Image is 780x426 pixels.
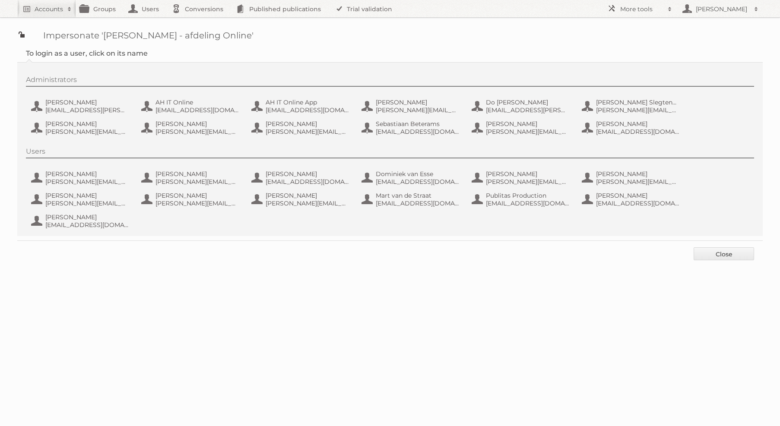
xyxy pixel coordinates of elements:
[376,170,460,178] span: Dominiek van Esse
[361,119,462,136] button: Sebastiaan Beterams [EMAIL_ADDRESS][DOMAIN_NAME]
[596,106,680,114] span: [PERSON_NAME][EMAIL_ADDRESS][DOMAIN_NAME]
[30,212,132,230] button: [PERSON_NAME] [EMAIL_ADDRESS][DOMAIN_NAME]
[155,192,239,199] span: [PERSON_NAME]
[155,170,239,178] span: [PERSON_NAME]
[266,192,349,199] span: [PERSON_NAME]
[376,128,460,136] span: [EMAIL_ADDRESS][DOMAIN_NAME]
[620,5,663,13] h2: More tools
[596,98,680,106] span: [PERSON_NAME] Slegtenhorst
[581,169,682,186] button: [PERSON_NAME] [PERSON_NAME][EMAIL_ADDRESS][DOMAIN_NAME]
[376,120,460,128] span: Sebastiaan Beterams
[30,169,132,186] button: [PERSON_NAME] [PERSON_NAME][EMAIL_ADDRESS][PERSON_NAME][DOMAIN_NAME]
[596,199,680,207] span: [EMAIL_ADDRESS][DOMAIN_NAME]
[694,5,750,13] h2: [PERSON_NAME]
[45,128,129,136] span: [PERSON_NAME][EMAIL_ADDRESS][DOMAIN_NAME]
[266,98,349,106] span: AH IT Online App
[266,120,349,128] span: [PERSON_NAME]
[596,178,680,186] span: [PERSON_NAME][EMAIL_ADDRESS][DOMAIN_NAME]
[361,98,462,115] button: [PERSON_NAME] [PERSON_NAME][EMAIL_ADDRESS][DOMAIN_NAME]
[376,178,460,186] span: [EMAIL_ADDRESS][DOMAIN_NAME]
[155,120,239,128] span: [PERSON_NAME]
[266,106,349,114] span: [EMAIL_ADDRESS][DOMAIN_NAME]
[361,169,462,186] button: Dominiek van Esse [EMAIL_ADDRESS][DOMAIN_NAME]
[250,98,352,115] button: AH IT Online App [EMAIL_ADDRESS][DOMAIN_NAME]
[155,199,239,207] span: [PERSON_NAME][EMAIL_ADDRESS][PERSON_NAME][DOMAIN_NAME]
[140,191,242,208] button: [PERSON_NAME] [PERSON_NAME][EMAIL_ADDRESS][PERSON_NAME][DOMAIN_NAME]
[471,98,572,115] button: Do [PERSON_NAME] [EMAIL_ADDRESS][PERSON_NAME][DOMAIN_NAME]
[26,49,148,57] legend: To login as a user, click on its name
[26,76,754,87] div: Administrators
[581,119,682,136] button: [PERSON_NAME] [EMAIL_ADDRESS][DOMAIN_NAME]
[140,98,242,115] button: AH IT Online [EMAIL_ADDRESS][DOMAIN_NAME]
[250,119,352,136] button: [PERSON_NAME] [PERSON_NAME][EMAIL_ADDRESS][PERSON_NAME][DOMAIN_NAME]
[30,98,132,115] button: [PERSON_NAME] [EMAIL_ADDRESS][PERSON_NAME][DOMAIN_NAME]
[250,191,352,208] button: [PERSON_NAME] [PERSON_NAME][EMAIL_ADDRESS][DOMAIN_NAME]
[45,106,129,114] span: [EMAIL_ADDRESS][PERSON_NAME][DOMAIN_NAME]
[486,98,570,106] span: Do [PERSON_NAME]
[361,191,462,208] button: Mart van de Straat [EMAIL_ADDRESS][DOMAIN_NAME]
[30,191,132,208] button: [PERSON_NAME] [PERSON_NAME][EMAIL_ADDRESS][PERSON_NAME][DOMAIN_NAME]
[17,30,763,41] h1: Impersonate '[PERSON_NAME] - afdeling Online'
[596,170,680,178] span: [PERSON_NAME]
[486,106,570,114] span: [EMAIL_ADDRESS][PERSON_NAME][DOMAIN_NAME]
[486,128,570,136] span: [PERSON_NAME][EMAIL_ADDRESS][PERSON_NAME][DOMAIN_NAME]
[376,199,460,207] span: [EMAIL_ADDRESS][DOMAIN_NAME]
[266,178,349,186] span: [EMAIL_ADDRESS][DOMAIN_NAME]
[376,106,460,114] span: [PERSON_NAME][EMAIL_ADDRESS][DOMAIN_NAME]
[155,98,239,106] span: AH IT Online
[30,119,132,136] button: [PERSON_NAME] [PERSON_NAME][EMAIL_ADDRESS][DOMAIN_NAME]
[155,106,239,114] span: [EMAIL_ADDRESS][DOMAIN_NAME]
[471,119,572,136] button: [PERSON_NAME] [PERSON_NAME][EMAIL_ADDRESS][PERSON_NAME][DOMAIN_NAME]
[45,178,129,186] span: [PERSON_NAME][EMAIL_ADDRESS][PERSON_NAME][DOMAIN_NAME]
[694,247,754,260] a: Close
[486,199,570,207] span: [EMAIL_ADDRESS][DOMAIN_NAME]
[45,120,129,128] span: [PERSON_NAME]
[486,192,570,199] span: Publitas Production
[581,191,682,208] button: [PERSON_NAME] [EMAIL_ADDRESS][DOMAIN_NAME]
[266,199,349,207] span: [PERSON_NAME][EMAIL_ADDRESS][DOMAIN_NAME]
[45,221,129,229] span: [EMAIL_ADDRESS][DOMAIN_NAME]
[45,213,129,221] span: [PERSON_NAME]
[26,147,754,158] div: Users
[155,128,239,136] span: [PERSON_NAME][EMAIL_ADDRESS][DOMAIN_NAME]
[45,98,129,106] span: [PERSON_NAME]
[471,191,572,208] button: Publitas Production [EMAIL_ADDRESS][DOMAIN_NAME]
[266,128,349,136] span: [PERSON_NAME][EMAIL_ADDRESS][PERSON_NAME][DOMAIN_NAME]
[140,169,242,186] button: [PERSON_NAME] [PERSON_NAME][EMAIL_ADDRESS][DOMAIN_NAME]
[376,98,460,106] span: [PERSON_NAME]
[266,170,349,178] span: [PERSON_NAME]
[486,178,570,186] span: [PERSON_NAME][EMAIL_ADDRESS][DOMAIN_NAME]
[596,120,680,128] span: [PERSON_NAME]
[35,5,63,13] h2: Accounts
[250,169,352,186] button: [PERSON_NAME] [EMAIL_ADDRESS][DOMAIN_NAME]
[486,170,570,178] span: [PERSON_NAME]
[581,98,682,115] button: [PERSON_NAME] Slegtenhorst [PERSON_NAME][EMAIL_ADDRESS][DOMAIN_NAME]
[140,119,242,136] button: [PERSON_NAME] [PERSON_NAME][EMAIL_ADDRESS][DOMAIN_NAME]
[486,120,570,128] span: [PERSON_NAME]
[45,192,129,199] span: [PERSON_NAME]
[155,178,239,186] span: [PERSON_NAME][EMAIL_ADDRESS][DOMAIN_NAME]
[45,170,129,178] span: [PERSON_NAME]
[596,128,680,136] span: [EMAIL_ADDRESS][DOMAIN_NAME]
[596,192,680,199] span: [PERSON_NAME]
[471,169,572,186] button: [PERSON_NAME] [PERSON_NAME][EMAIL_ADDRESS][DOMAIN_NAME]
[45,199,129,207] span: [PERSON_NAME][EMAIL_ADDRESS][PERSON_NAME][DOMAIN_NAME]
[376,192,460,199] span: Mart van de Straat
